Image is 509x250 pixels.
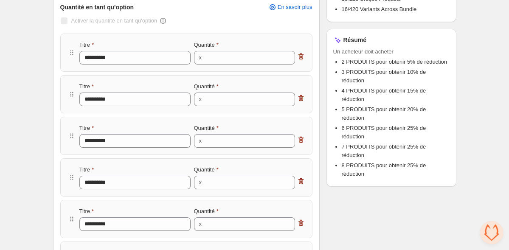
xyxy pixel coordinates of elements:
[342,143,450,160] li: 7 PRODUITS pour obtenir 25% de réduction
[194,124,219,132] label: Quantité
[199,137,202,145] div: x
[194,207,219,216] label: Quantité
[278,4,312,11] span: En savoir plus
[199,220,202,228] div: x
[79,207,94,216] label: Titre
[333,48,450,56] span: Un acheteur doit acheter
[342,58,450,66] li: 2 PRODUITS pour obtenir 5% de réduction
[342,87,450,104] li: 4 PRODUITS pour obtenir 15% de réduction
[199,178,202,187] div: x
[342,124,450,141] li: 6 PRODUITS pour obtenir 25% de réduction
[194,82,219,91] label: Quantité
[79,82,94,91] label: Titre
[79,166,94,174] label: Titre
[480,221,503,244] div: Ouvrir le chat
[199,95,202,104] div: x
[194,166,219,174] label: Quantité
[60,3,134,11] span: Quantité en tant qu'option
[194,41,219,49] label: Quantité
[342,68,450,85] li: 3 PRODUITS pour obtenir 10% de réduction
[79,41,94,49] label: Titre
[71,17,157,24] span: Activer la quantité en tant qu'option
[199,53,202,62] div: x
[263,1,318,13] a: En savoir plus
[342,105,450,122] li: 5 PRODUITS pour obtenir 20% de réduction
[343,36,366,44] h3: Résumé
[342,161,450,178] li: 8 PRODUITS pour obtenir 25% de réduction
[342,6,417,12] span: 16/420 Variants Across Bundle
[79,124,94,132] label: Titre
